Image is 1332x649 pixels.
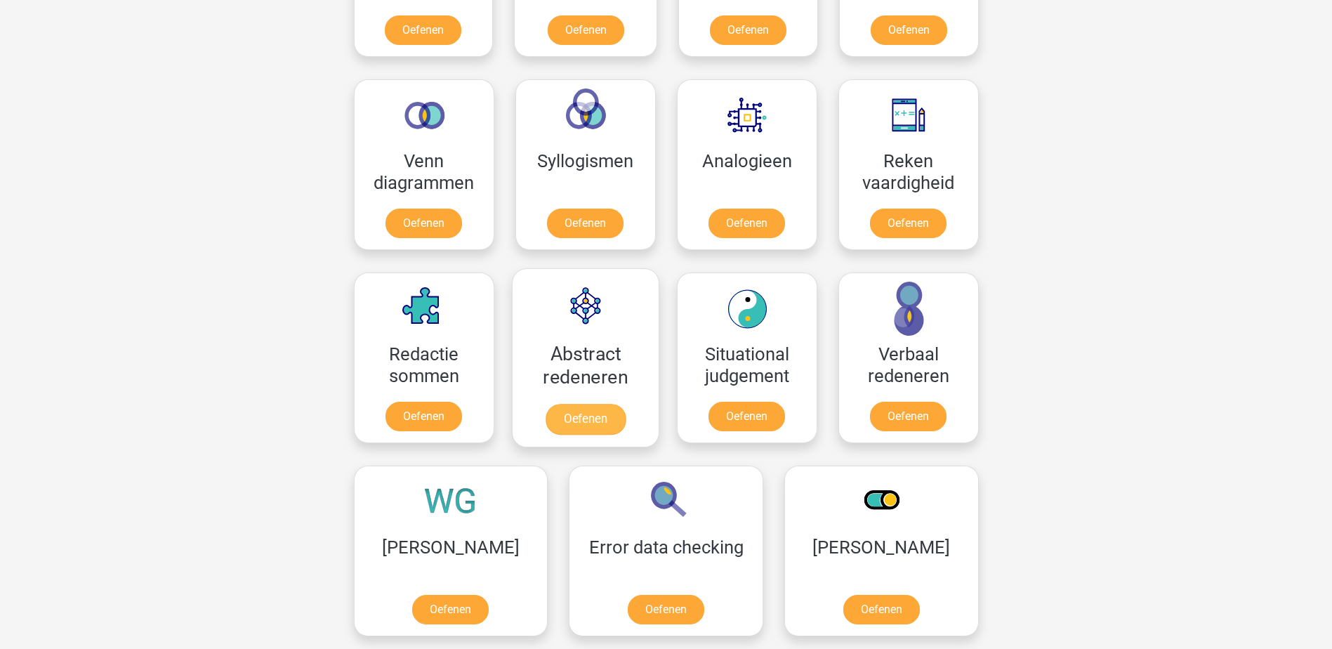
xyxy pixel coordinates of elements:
a: Oefenen [385,402,462,431]
a: Oefenen [843,595,920,624]
a: Oefenen [385,15,461,45]
a: Oefenen [548,15,624,45]
a: Oefenen [871,15,947,45]
a: Oefenen [870,209,947,238]
a: Oefenen [708,402,785,431]
a: Oefenen [545,404,625,435]
a: Oefenen [708,209,785,238]
a: Oefenen [385,209,462,238]
a: Oefenen [628,595,704,624]
a: Oefenen [412,595,489,624]
a: Oefenen [547,209,624,238]
a: Oefenen [870,402,947,431]
a: Oefenen [710,15,786,45]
